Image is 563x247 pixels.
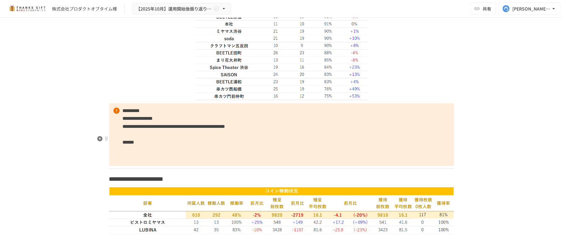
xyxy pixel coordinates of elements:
button: 【2025年10月】運用開始後振り返りミーティング [132,3,231,15]
span: 【2025年10月】運用開始後振り返りミーティング [136,5,212,13]
span: 共有 [483,5,491,12]
button: 共有 [470,2,496,15]
img: mMP1OxWUAhQbsRWCurg7vIHe5HqDpP7qZo7fRoNLXQh [7,4,47,14]
div: 株式会社プロダクトオブタイム様 [52,6,117,12]
div: [PERSON_NAME][EMAIL_ADDRESS][DOMAIN_NAME] [512,5,551,13]
button: [PERSON_NAME][EMAIL_ADDRESS][DOMAIN_NAME] [499,2,561,15]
